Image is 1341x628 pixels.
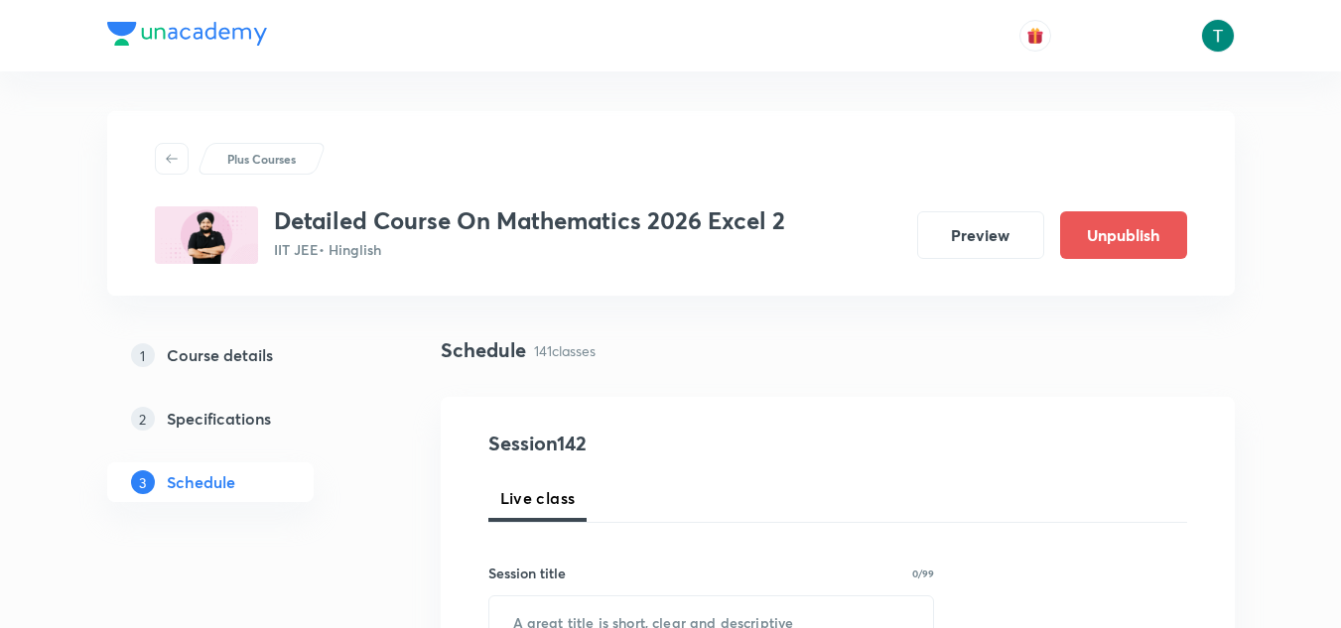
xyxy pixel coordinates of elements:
[107,399,377,439] a: 2Specifications
[1026,27,1044,45] img: avatar
[167,343,273,367] h5: Course details
[1201,19,1235,53] img: Tajvendra Singh
[227,150,296,168] p: Plus Courses
[107,22,267,46] img: Company Logo
[441,335,526,365] h4: Schedule
[488,563,566,583] h6: Session title
[917,211,1044,259] button: Preview
[488,429,851,458] h4: Session 142
[131,343,155,367] p: 1
[155,206,258,264] img: 16B32747-7B0D-46C4-BB4F-4AA7D9B0A64A_plus.png
[107,335,377,375] a: 1Course details
[131,407,155,431] p: 2
[167,407,271,431] h5: Specifications
[107,22,267,51] a: Company Logo
[167,470,235,494] h5: Schedule
[274,206,785,235] h3: Detailed Course On Mathematics 2026 Excel 2
[500,486,576,510] span: Live class
[131,470,155,494] p: 3
[274,239,785,260] p: IIT JEE • Hinglish
[534,340,596,361] p: 141 classes
[1019,20,1051,52] button: avatar
[912,568,934,578] p: 0/99
[1060,211,1187,259] button: Unpublish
